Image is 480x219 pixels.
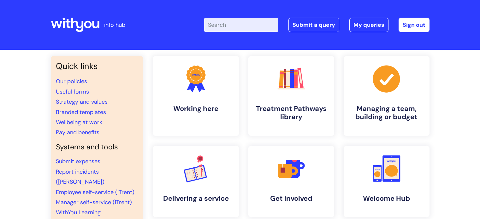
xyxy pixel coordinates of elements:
a: Working here [153,56,239,136]
a: Pay and benefits [56,129,99,136]
a: Delivering a service [153,146,239,217]
input: Search [204,18,278,32]
a: Submit a query [288,18,339,32]
a: Treatment Pathways library [248,56,334,136]
a: Welcome Hub [344,146,430,217]
h4: Delivering a service [158,194,234,203]
a: Strategy and values [56,98,108,106]
a: Manager self-service (iTrent) [56,199,132,206]
h4: Welcome Hub [349,194,424,203]
a: Wellbeing at work [56,118,102,126]
h4: Treatment Pathways library [253,105,329,121]
h4: Managing a team, building or budget [349,105,424,121]
a: My queries [349,18,388,32]
a: WithYou Learning [56,209,101,216]
h4: Get involved [253,194,329,203]
a: Get involved [248,146,334,217]
a: Our policies [56,78,87,85]
a: Employee self-service (iTrent) [56,188,134,196]
p: info hub [104,20,125,30]
a: Submit expenses [56,158,100,165]
a: Sign out [399,18,430,32]
h4: Working here [158,105,234,113]
a: Report incidents ([PERSON_NAME]) [56,168,104,186]
div: | - [204,18,430,32]
a: Branded templates [56,108,106,116]
a: Useful forms [56,88,89,95]
h4: Systems and tools [56,143,138,152]
h3: Quick links [56,61,138,71]
a: Managing a team, building or budget [344,56,430,136]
